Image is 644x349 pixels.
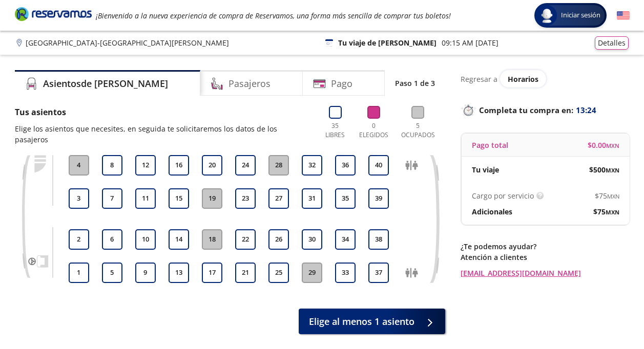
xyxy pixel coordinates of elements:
button: 5 [102,263,122,283]
em: ¡Bienvenido a la nueva experiencia de compra de Reservamos, una forma más sencilla de comprar tus... [96,11,451,20]
span: $ 75 [593,206,619,217]
span: Horarios [508,74,538,84]
button: 26 [268,229,289,250]
button: 23 [235,188,256,209]
button: 39 [368,188,389,209]
button: 11 [135,188,156,209]
button: 34 [335,229,356,250]
small: MXN [606,166,619,174]
button: 12 [135,155,156,176]
button: 20 [202,155,222,176]
p: [GEOGRAPHIC_DATA] - [GEOGRAPHIC_DATA][PERSON_NAME] [26,37,229,48]
p: Regresar a [461,74,497,84]
button: 21 [235,263,256,283]
button: 13 [169,263,189,283]
button: 22 [235,229,256,250]
button: English [617,9,630,22]
button: 16 [169,155,189,176]
button: 14 [169,229,189,250]
a: [EMAIL_ADDRESS][DOMAIN_NAME] [461,268,630,278]
button: 38 [368,229,389,250]
p: Tus asientos [15,106,311,118]
button: Elige al menos 1 asiento [299,309,445,334]
button: 29 [302,263,322,283]
button: 27 [268,188,289,209]
span: $ 0.00 [588,140,619,150]
h4: Asientos de [PERSON_NAME] [43,77,168,91]
p: Adicionales [472,206,512,217]
button: 30 [302,229,322,250]
p: Atención a clientes [461,252,630,263]
p: Tu viaje de [PERSON_NAME] [338,37,437,48]
h4: Pasajeros [228,77,271,91]
button: 7 [102,188,122,209]
button: 31 [302,188,322,209]
button: 24 [235,155,256,176]
button: 37 [368,263,389,283]
small: MXN [607,192,619,200]
span: $ 500 [589,164,619,175]
p: 5 Ocupados [399,121,438,140]
button: 36 [335,155,356,176]
button: 25 [268,263,289,283]
p: 09:15 AM [DATE] [442,37,498,48]
button: 4 [69,155,89,176]
button: 33 [335,263,356,283]
button: 3 [69,188,89,209]
p: Pago total [472,140,508,150]
span: 13:24 [576,104,596,116]
button: 18 [202,229,222,250]
button: 35 [335,188,356,209]
p: 0 Elegidos [357,121,391,140]
span: Elige al menos 1 asiento [309,315,414,329]
a: Brand Logo [15,6,92,25]
p: Tu viaje [472,164,499,175]
button: 15 [169,188,189,209]
button: 2 [69,229,89,250]
p: Elige los asientos que necesites, en seguida te solicitaremos los datos de los pasajeros [15,123,311,145]
button: 19 [202,188,222,209]
i: Brand Logo [15,6,92,21]
button: 17 [202,263,222,283]
span: $ 75 [595,190,619,201]
button: Detalles [595,36,629,50]
p: Paso 1 de 3 [395,78,435,89]
div: Regresar a ver horarios [461,70,630,88]
h4: Pago [331,77,352,91]
p: 35 Libres [321,121,349,140]
small: MXN [606,208,619,216]
p: Cargo por servicio [472,190,534,201]
button: 9 [135,263,156,283]
button: 6 [102,229,122,250]
small: MXN [606,142,619,149]
button: 32 [302,155,322,176]
button: 40 [368,155,389,176]
p: ¿Te podemos ayudar? [461,241,630,252]
p: Completa tu compra en : [461,103,630,117]
span: Iniciar sesión [557,10,605,20]
button: 28 [268,155,289,176]
button: 8 [102,155,122,176]
button: 1 [69,263,89,283]
button: 10 [135,229,156,250]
